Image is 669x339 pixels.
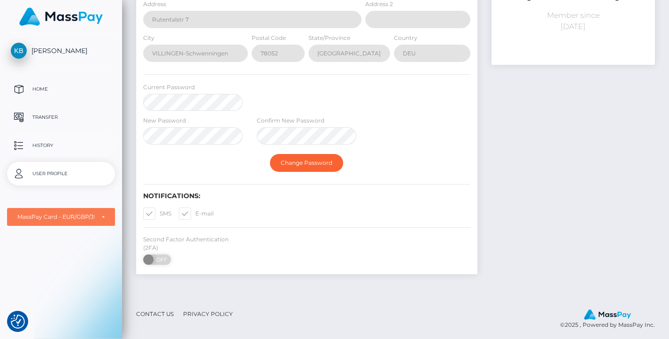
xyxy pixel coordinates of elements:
[179,307,237,321] a: Privacy Policy
[11,315,25,329] button: Consent Preferences
[584,309,631,320] img: MassPay
[7,134,115,157] a: History
[7,106,115,129] a: Transfer
[11,315,25,329] img: Revisit consent button
[143,208,171,220] label: SMS
[7,162,115,185] a: User Profile
[148,254,172,265] span: OFF
[11,82,111,96] p: Home
[132,307,177,321] a: Contact Us
[11,167,111,181] p: User Profile
[143,235,243,252] label: Second Factor Authentication (2FA)
[308,34,350,42] label: State/Province
[143,83,195,92] label: Current Password
[7,208,115,226] button: MassPay Card - EUR/GBP/JPY/CHF/AUD
[11,110,111,124] p: Transfer
[394,34,417,42] label: Country
[7,46,115,55] span: [PERSON_NAME]
[19,8,103,26] img: MassPay
[257,116,324,125] label: Confirm New Password
[143,34,154,42] label: City
[11,139,111,153] p: History
[7,77,115,101] a: Home
[179,208,214,220] label: E-mail
[252,34,286,42] label: Postal Code
[270,154,343,172] button: Change Password
[17,213,94,221] div: MassPay Card - EUR/GBP/JPY/CHF/AUD
[499,10,648,32] p: Member since [DATE]
[143,116,186,125] label: New Password
[560,309,662,330] div: © 2025 , Powered by MassPay Inc.
[143,192,470,200] h6: Notifications:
